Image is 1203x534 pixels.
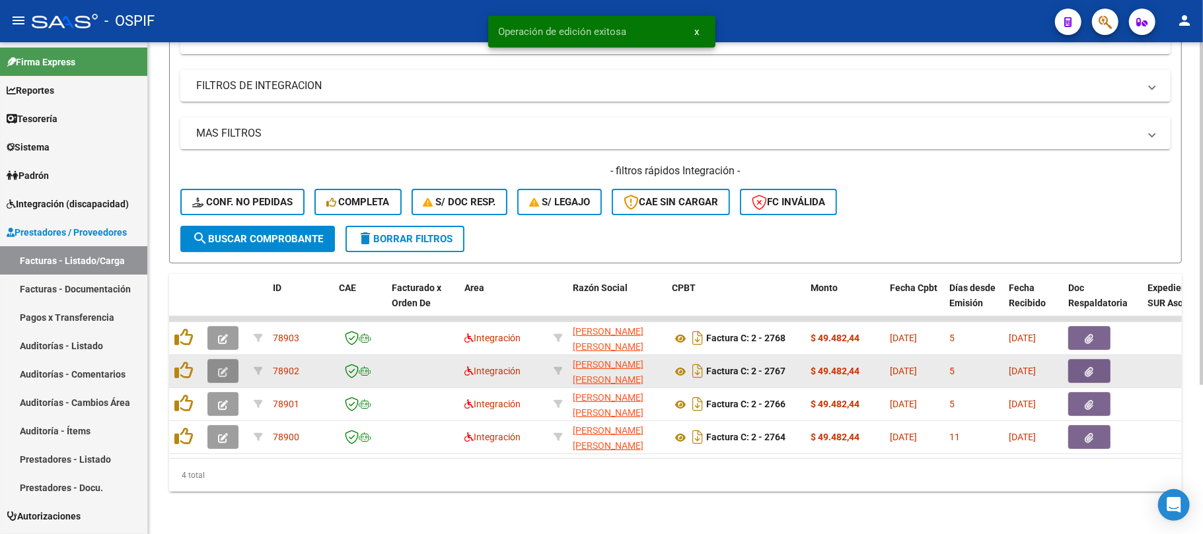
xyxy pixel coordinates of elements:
div: 27314681016 [573,423,661,451]
span: Padrón [7,168,49,183]
span: Tesorería [7,112,57,126]
datatable-header-cell: Fecha Recibido [1003,274,1063,332]
div: 27314681016 [573,390,661,418]
mat-panel-title: FILTROS DE INTEGRACION [196,79,1139,93]
span: Razón Social [573,283,628,293]
datatable-header-cell: Area [459,274,548,332]
span: CAE [339,283,356,293]
button: S/ legajo [517,189,602,215]
strong: $ 49.482,44 [811,366,859,376]
span: 78903 [273,333,299,343]
span: Integración [464,432,521,442]
button: x [684,20,710,44]
mat-expansion-panel-header: MAS FILTROS [180,117,1171,149]
span: [DATE] [890,432,917,442]
span: Monto [811,283,838,293]
span: Doc Respaldatoria [1068,283,1128,308]
span: 78900 [273,432,299,442]
span: Sistema [7,140,50,154]
datatable-header-cell: Razón Social [567,274,667,332]
span: Autorizaciones [7,509,81,523]
datatable-header-cell: CAE [334,274,386,332]
span: 5 [949,399,955,409]
span: Completa [326,196,390,208]
span: [PERSON_NAME] [PERSON_NAME] [573,425,643,451]
span: Fecha Recibido [1009,283,1046,308]
mat-icon: person [1177,13,1192,28]
span: [DATE] [890,366,917,376]
div: 4 total [169,459,1182,492]
datatable-header-cell: CPBT [667,274,805,332]
strong: $ 49.482,44 [811,333,859,343]
span: Integración [464,399,521,409]
span: Integración [464,366,521,376]
span: [DATE] [1009,366,1036,376]
button: Conf. no pedidas [180,189,305,215]
span: Días desde Emisión [949,283,996,308]
span: 5 [949,333,955,343]
span: S/ legajo [529,196,590,208]
strong: $ 49.482,44 [811,432,859,442]
div: 27314681016 [573,357,661,385]
mat-icon: menu [11,13,26,28]
mat-icon: delete [357,230,373,246]
datatable-header-cell: Monto [805,274,885,332]
span: CPBT [672,283,696,293]
mat-panel-title: MAS FILTROS [196,126,1139,141]
span: 5 [949,366,955,376]
div: Open Intercom Messenger [1158,489,1190,521]
strong: Factura C: 2 - 2764 [706,432,785,443]
strong: $ 49.482,44 [811,399,859,409]
span: [PERSON_NAME] [PERSON_NAME] [573,326,643,352]
span: Borrar Filtros [357,233,453,245]
span: Integración (discapacidad) [7,197,129,211]
button: Buscar Comprobante [180,226,335,252]
span: Firma Express [7,55,75,69]
mat-icon: search [192,230,208,246]
span: [DATE] [1009,432,1036,442]
i: Descargar documento [689,327,706,349]
span: FC Inválida [752,196,825,208]
strong: Factura C: 2 - 2768 [706,333,785,344]
span: [PERSON_NAME] [PERSON_NAME] [573,359,643,385]
span: Conf. no pedidas [192,196,293,208]
button: Borrar Filtros [346,226,464,252]
span: [PERSON_NAME] [PERSON_NAME] [573,392,643,418]
i: Descargar documento [689,426,706,448]
datatable-header-cell: Facturado x Orden De [386,274,459,332]
span: Buscar Comprobante [192,233,323,245]
strong: Factura C: 2 - 2767 [706,366,785,377]
i: Descargar documento [689,360,706,382]
span: ID [273,283,281,293]
datatable-header-cell: Días desde Emisión [944,274,1003,332]
span: 11 [949,432,960,442]
h4: - filtros rápidos Integración - [180,164,1171,178]
span: Reportes [7,83,54,98]
button: Completa [314,189,402,215]
span: Integración [464,333,521,343]
span: Prestadores / Proveedores [7,225,127,240]
span: [DATE] [1009,399,1036,409]
span: S/ Doc Resp. [423,196,496,208]
span: [DATE] [890,399,917,409]
button: S/ Doc Resp. [412,189,508,215]
strong: Factura C: 2 - 2766 [706,399,785,410]
span: 78902 [273,366,299,376]
datatable-header-cell: Doc Respaldatoria [1063,274,1142,332]
span: [DATE] [1009,333,1036,343]
mat-expansion-panel-header: FILTROS DE INTEGRACION [180,70,1171,102]
span: 78901 [273,399,299,409]
datatable-header-cell: ID [268,274,334,332]
span: Facturado x Orden De [392,283,441,308]
span: Area [464,283,484,293]
span: x [695,26,700,38]
i: Descargar documento [689,393,706,415]
span: Operación de edición exitosa [499,25,627,38]
datatable-header-cell: Fecha Cpbt [885,274,944,332]
button: FC Inválida [740,189,837,215]
span: [DATE] [890,333,917,343]
span: Fecha Cpbt [890,283,937,293]
button: CAE SIN CARGAR [612,189,730,215]
span: CAE SIN CARGAR [624,196,718,208]
span: - OSPIF [104,7,155,36]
